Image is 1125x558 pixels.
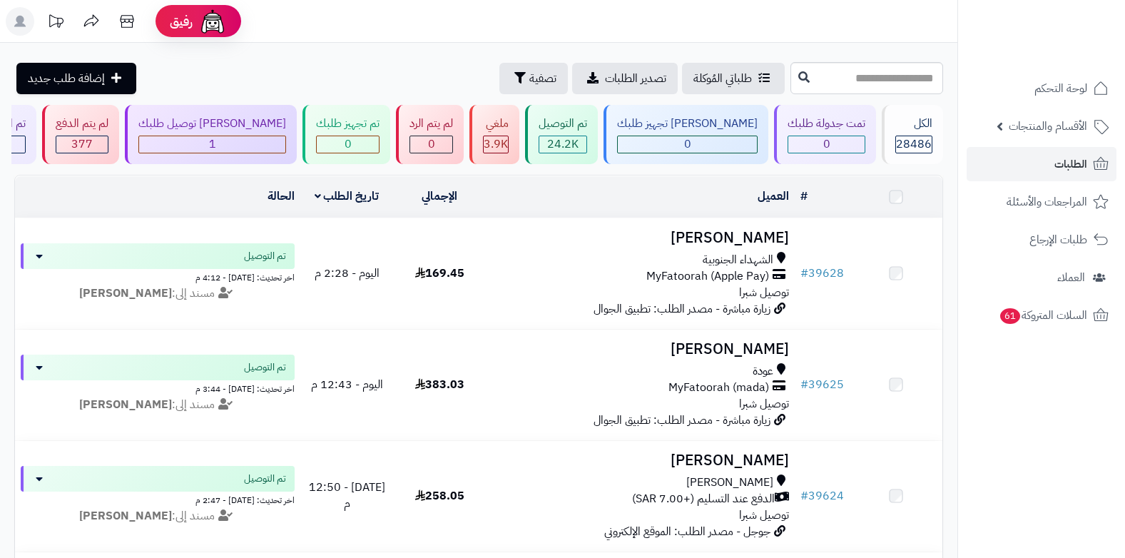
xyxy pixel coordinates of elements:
span: لوحة التحكم [1034,78,1087,98]
span: 0 [684,136,691,153]
img: ai-face.png [198,7,227,36]
span: تم التوصيل [244,472,286,486]
span: # [800,376,808,393]
span: تم التوصيل [244,360,286,375]
a: الطلبات [967,147,1116,181]
a: السلات المتروكة61 [967,298,1116,333]
span: MyFatoorah (mada) [668,380,769,396]
a: #39625 [800,376,844,393]
span: 377 [71,136,93,153]
span: تصفية [529,70,556,87]
div: اخر تحديث: [DATE] - 4:12 م [21,269,295,284]
span: الطلبات [1054,154,1087,174]
div: 0 [317,136,379,153]
span: جوجل - مصدر الطلب: الموقع الإلكتروني [604,523,770,540]
span: اليوم - 12:43 م [311,376,383,393]
span: [DATE] - 12:50 م [309,479,385,512]
div: لم يتم الرد [409,116,453,132]
span: # [800,487,808,504]
span: # [800,265,808,282]
a: العملاء [967,260,1116,295]
a: الإجمالي [422,188,457,205]
a: ملغي 3.9K [467,105,522,164]
span: رفيق [170,13,193,30]
a: الكل28486 [879,105,946,164]
a: #39624 [800,487,844,504]
a: تحديثات المنصة [38,7,73,39]
div: مسند إلى: [10,285,305,302]
span: 1 [209,136,216,153]
strong: [PERSON_NAME] [79,285,172,302]
span: زيارة مباشرة - مصدر الطلب: تطبيق الجوال [594,300,770,318]
span: عودة [753,363,773,380]
button: تصفية [499,63,568,94]
a: تمت جدولة طلبك 0 [771,105,879,164]
span: توصيل شبرا [739,395,789,412]
div: تم التوصيل [539,116,587,132]
strong: [PERSON_NAME] [79,396,172,413]
span: الدفع عند التسليم (+7.00 SAR) [632,491,775,507]
div: الكل [895,116,932,132]
span: طلبات الإرجاع [1029,230,1087,250]
a: # [800,188,808,205]
span: 258.05 [415,487,464,504]
span: 0 [428,136,435,153]
span: زيارة مباشرة - مصدر الطلب: تطبيق الجوال [594,412,770,429]
span: توصيل شبرا [739,507,789,524]
div: [PERSON_NAME] توصيل طلبك [138,116,286,132]
a: تاريخ الطلب [315,188,380,205]
div: لم يتم الدفع [56,116,108,132]
span: [PERSON_NAME] [686,475,773,491]
h3: [PERSON_NAME] [492,341,789,357]
div: 377 [56,136,108,153]
strong: [PERSON_NAME] [79,507,172,524]
div: 3880 [484,136,508,153]
span: 169.45 [415,265,464,282]
span: 383.03 [415,376,464,393]
a: إضافة طلب جديد [16,63,136,94]
a: تم تجهيز طلبك 0 [300,105,393,164]
a: [PERSON_NAME] تجهيز طلبك 0 [601,105,771,164]
div: تم تجهيز طلبك [316,116,380,132]
a: طلبات الإرجاع [967,223,1116,257]
span: 24.2K [547,136,579,153]
a: #39628 [800,265,844,282]
span: الشهداء الجنوبية [703,252,773,268]
div: مسند إلى: [10,508,305,524]
a: الحالة [268,188,295,205]
div: [PERSON_NAME] تجهيز طلبك [617,116,758,132]
span: توصيل شبرا [739,284,789,301]
a: المراجعات والأسئلة [967,185,1116,219]
div: اخر تحديث: [DATE] - 2:47 م [21,492,295,507]
span: 61 [1000,308,1020,324]
a: العميل [758,188,789,205]
div: 0 [618,136,757,153]
div: 24228 [539,136,586,153]
span: تم التوصيل [244,249,286,263]
div: 0 [410,136,452,153]
span: العملاء [1057,268,1085,288]
span: طلباتي المُوكلة [693,70,752,87]
a: لم يتم الدفع 377 [39,105,122,164]
div: مسند إلى: [10,397,305,413]
a: لوحة التحكم [967,71,1116,106]
img: logo-2.png [1028,39,1111,69]
a: تصدير الطلبات [572,63,678,94]
div: تمت جدولة طلبك [788,116,865,132]
span: 0 [823,136,830,153]
div: 0 [788,136,865,153]
div: ملغي [483,116,509,132]
span: اليوم - 2:28 م [315,265,380,282]
a: [PERSON_NAME] توصيل طلبك 1 [122,105,300,164]
span: تصدير الطلبات [605,70,666,87]
span: 3.9K [484,136,508,153]
span: المراجعات والأسئلة [1007,192,1087,212]
span: الأقسام والمنتجات [1009,116,1087,136]
span: إضافة طلب جديد [28,70,105,87]
span: MyFatoorah (Apple Pay) [646,268,769,285]
h3: [PERSON_NAME] [492,230,789,246]
h3: [PERSON_NAME] [492,452,789,469]
div: اخر تحديث: [DATE] - 3:44 م [21,380,295,395]
a: طلباتي المُوكلة [682,63,785,94]
span: 28486 [896,136,932,153]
